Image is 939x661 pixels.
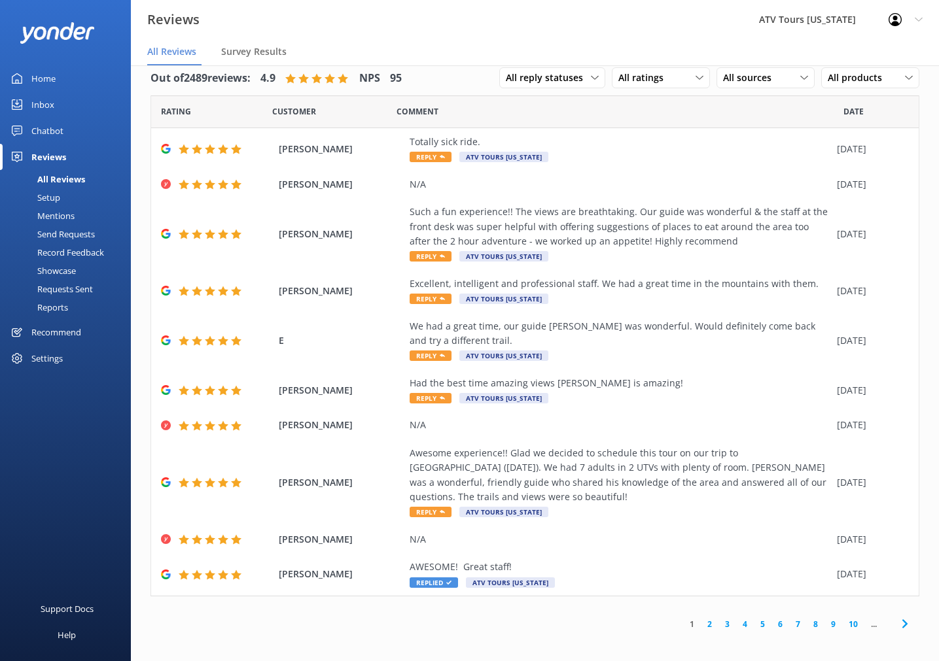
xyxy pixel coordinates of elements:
[459,350,548,361] span: ATV Tours [US_STATE]
[359,70,380,87] h4: NPS
[279,383,403,398] span: [PERSON_NAME]
[8,243,104,262] div: Record Feedback
[410,418,830,432] div: N/A
[272,105,316,118] span: Date
[459,251,548,262] span: ATV Tours [US_STATE]
[8,225,95,243] div: Send Requests
[221,45,287,58] span: Survey Results
[837,227,902,241] div: [DATE]
[279,475,403,490] span: [PERSON_NAME]
[410,135,830,149] div: Totally sick ride.
[31,144,66,170] div: Reviews
[147,9,200,30] h3: Reviews
[459,393,548,403] span: ATV Tours [US_STATE]
[279,418,403,432] span: [PERSON_NAME]
[837,532,902,547] div: [DATE]
[8,280,93,298] div: Requests Sent
[279,177,403,192] span: [PERSON_NAME]
[410,205,830,248] div: Such a fun experience!! The views are breathtaking. Our guide was wonderful & the staff at the fr...
[147,45,196,58] span: All Reviews
[837,567,902,581] div: [DATE]
[279,333,403,348] span: E
[410,532,830,547] div: N/A
[8,298,131,316] a: Reports
[701,618,718,630] a: 2
[8,170,131,188] a: All Reviews
[837,418,902,432] div: [DATE]
[828,71,890,85] span: All products
[842,618,864,630] a: 10
[279,227,403,241] span: [PERSON_NAME]
[279,142,403,156] span: [PERSON_NAME]
[20,22,95,44] img: yonder-white-logo.png
[410,393,452,403] span: Reply
[789,618,807,630] a: 7
[8,262,131,280] a: Showcase
[807,618,824,630] a: 8
[410,507,452,517] span: Reply
[151,70,251,87] h4: Out of 2489 reviews:
[410,319,830,348] div: We had a great time, our guide [PERSON_NAME] was wonderful. Would definitely come back and try a ...
[864,618,883,630] span: ...
[837,475,902,490] div: [DATE]
[260,70,275,87] h4: 4.9
[837,142,902,156] div: [DATE]
[459,507,548,517] span: ATV Tours [US_STATE]
[410,577,458,588] span: Replied
[31,65,56,92] div: Home
[723,71,779,85] span: All sources
[410,376,830,390] div: Had the best time amazing views [PERSON_NAME] is amazing!
[279,284,403,298] span: [PERSON_NAME]
[718,618,736,630] a: 3
[683,618,701,630] a: 1
[506,71,591,85] span: All reply statuses
[279,567,403,581] span: [PERSON_NAME]
[161,105,191,118] span: Date
[8,207,75,225] div: Mentions
[279,532,403,547] span: [PERSON_NAME]
[8,188,60,207] div: Setup
[459,152,548,162] span: ATV Tours [US_STATE]
[837,177,902,192] div: [DATE]
[31,118,63,144] div: Chatbot
[410,446,830,505] div: Awesome experience!! Glad we decided to schedule this tour on our trip to [GEOGRAPHIC_DATA] ([DAT...
[843,105,864,118] span: Date
[31,319,81,345] div: Recommend
[8,280,131,298] a: Requests Sent
[41,596,94,622] div: Support Docs
[837,383,902,398] div: [DATE]
[58,622,76,648] div: Help
[31,92,54,118] div: Inbox
[410,251,452,262] span: Reply
[390,70,402,87] h4: 95
[31,345,63,371] div: Settings
[754,618,771,630] a: 5
[8,188,131,207] a: Setup
[410,294,452,304] span: Reply
[8,243,131,262] a: Record Feedback
[8,225,131,243] a: Send Requests
[8,262,76,280] div: Showcase
[466,577,555,588] span: ATV Tours [US_STATE]
[459,294,548,304] span: ATV Tours [US_STATE]
[8,298,68,316] div: Reports
[410,350,452,361] span: Reply
[410,177,830,192] div: N/A
[410,152,452,162] span: Reply
[771,618,789,630] a: 6
[410,560,830,574] div: AWESOME! Great staff!
[824,618,842,630] a: 9
[8,170,85,188] div: All Reviews
[837,284,902,298] div: [DATE]
[8,207,131,225] a: Mentions
[397,105,438,118] span: Question
[736,618,754,630] a: 4
[410,277,830,291] div: Excellent, intelligent and professional staff. We had a great time in the mountains with them.
[837,333,902,348] div: [DATE]
[618,71,671,85] span: All ratings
